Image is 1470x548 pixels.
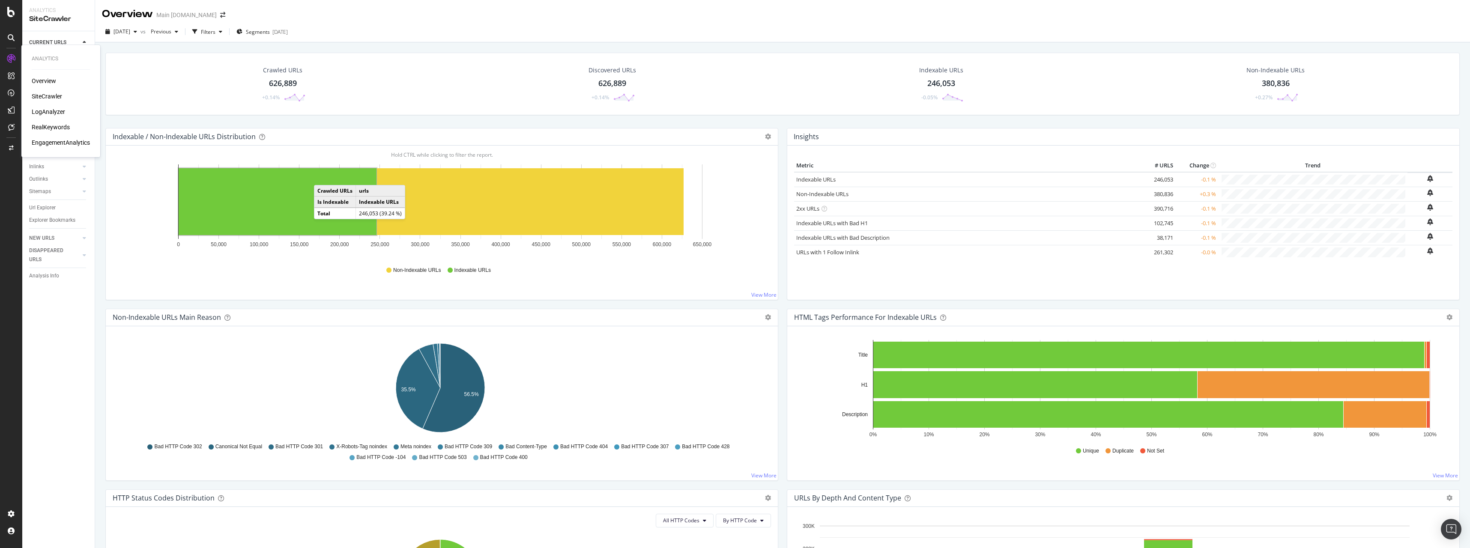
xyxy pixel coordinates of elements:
[177,241,180,247] text: 0
[32,55,90,63] div: Analytics
[572,241,591,247] text: 500,000
[1427,233,1433,240] div: bell-plus
[1433,472,1458,479] a: View More
[102,7,153,21] div: Overview
[1202,432,1212,438] text: 60%
[29,175,80,184] a: Outlinks
[621,443,669,450] span: Bad HTTP Code 307
[1427,218,1433,225] div: bell-plus
[861,382,868,388] text: H1
[451,241,470,247] text: 350,000
[794,131,819,143] h4: Insights
[1427,175,1433,182] div: bell-plus
[1427,247,1433,254] div: bell-plus
[400,443,431,450] span: Meta noindex
[656,514,714,527] button: All HTTP Codes
[29,38,66,47] div: CURRENT URLS
[927,78,955,89] div: 246,053
[1175,187,1218,201] td: +0.3 %
[1427,189,1433,196] div: bell-plus
[716,514,771,527] button: By HTTP Code
[1258,432,1268,438] text: 70%
[32,107,65,116] a: LogAnalyzer
[29,234,80,243] a: NEW URLS
[211,241,227,247] text: 50,000
[29,162,44,171] div: Inlinks
[32,123,70,131] div: RealKeywords
[1175,159,1218,172] th: Change
[189,25,226,39] button: Filters
[1175,230,1218,245] td: -0.1 %
[29,175,48,184] div: Outlinks
[1427,204,1433,211] div: bell-plus
[1255,94,1273,101] div: +0.27%
[29,234,54,243] div: NEW URLS
[263,66,302,74] div: Crawled URLs
[979,432,989,438] text: 20%
[796,219,868,227] a: Indexable URLs with Bad H1
[464,391,479,397] text: 56.5%
[796,176,836,183] a: Indexable URLs
[796,234,890,241] a: Indexable URLs with Bad Description
[1141,245,1175,259] td: 261,302
[29,203,56,212] div: Url Explorer
[113,494,215,502] div: HTTP Status Codes Distribution
[454,267,491,274] span: Indexable URLs
[1141,187,1175,201] td: 380,836
[356,197,405,208] td: Indexable URLs
[796,205,819,212] a: 2xx URLs
[275,443,323,450] span: Bad HTTP Code 301
[765,134,771,140] div: gear
[269,78,297,89] div: 626,889
[1146,432,1156,438] text: 50%
[1423,432,1437,438] text: 100%
[32,138,90,147] div: EngagementAnalytics
[356,454,406,461] span: Bad HTTP Code -104
[1262,78,1290,89] div: 380,836
[869,432,877,438] text: 0%
[29,203,89,212] a: Url Explorer
[1141,230,1175,245] td: 38,171
[29,246,80,264] a: DISAPPEARED URLS
[491,241,510,247] text: 400,000
[246,28,270,36] span: Segments
[29,216,75,225] div: Explorer Bookmarks
[723,517,757,524] span: By HTTP Code
[29,187,51,196] div: Sitemaps
[147,25,182,39] button: Previous
[29,271,89,280] a: Analysis Info
[29,187,80,196] a: Sitemaps
[290,241,309,247] text: 150,000
[765,314,771,320] div: gear
[32,77,56,85] a: Overview
[113,159,768,259] svg: A chart.
[598,78,626,89] div: 626,889
[693,241,712,247] text: 650,000
[1313,432,1324,438] text: 80%
[1218,159,1407,172] th: Trend
[314,208,356,219] td: Total
[612,241,631,247] text: 550,000
[29,14,88,24] div: SiteCrawler
[794,313,937,322] div: HTML Tags Performance for Indexable URLs
[419,454,466,461] span: Bad HTTP Code 503
[842,411,868,417] text: Description
[411,241,430,247] text: 300,000
[765,495,771,501] div: gear
[32,92,62,101] a: SiteCrawler
[114,28,130,35] span: 2025 Aug. 10th
[1246,66,1305,74] div: Non-Indexable URLs
[330,241,349,247] text: 200,000
[29,216,89,225] a: Explorer Bookmarks
[113,340,768,439] svg: A chart.
[1083,447,1099,455] span: Unique
[356,185,405,197] td: urls
[215,443,262,450] span: Canonical Not Equal
[858,352,868,358] text: Title
[1091,432,1101,438] text: 40%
